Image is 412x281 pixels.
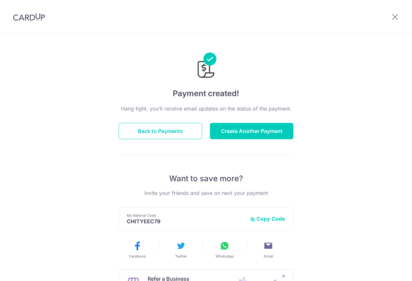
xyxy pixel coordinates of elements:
p: Invite your friends and save on next your payment [119,189,293,197]
span: Email [264,254,273,259]
p: Hang tight, you’ll receive email updates on the status of the payment. [119,105,293,112]
button: Email [249,241,287,259]
span: Twitter [175,254,187,259]
span: Facebook [129,254,146,259]
button: Back to Payments [119,123,202,139]
span: WhatsApp [215,254,234,259]
button: WhatsApp [205,241,244,259]
button: Create Another Payment [210,123,293,139]
img: Payments [196,52,216,80]
h4: Payment created! [119,88,293,99]
button: Facebook [118,241,156,259]
button: Copy Code [250,215,285,222]
p: My Referral Code [127,213,245,218]
button: Twitter [162,241,200,259]
p: CHITYEEC79 [127,218,245,225]
img: CardUp [13,13,45,21]
p: Want to save more? [119,173,293,184]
